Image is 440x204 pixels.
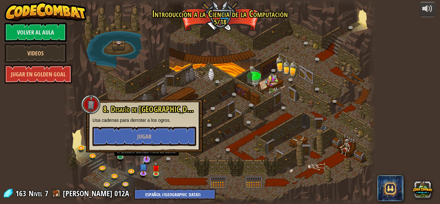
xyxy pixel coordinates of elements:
[92,117,196,123] p: Usa cadenas para derrotar a los ogros.
[419,2,435,17] button: Ajustar el volúmen
[29,188,43,199] span: Nivel
[5,64,72,84] a: Jugar en Golden Goal
[139,160,147,174] img: level-banner-unstarted-subscriber.png
[5,2,87,21] img: CodeCombat - Learn how to code by playing a game
[137,132,151,141] span: Jugar
[5,44,67,63] a: Videos
[5,23,67,42] a: Volver al aula
[152,162,160,174] img: level-banner-unstarted.png
[92,127,196,146] button: Jugar
[63,188,131,199] a: [PERSON_NAME] 012A
[15,188,28,199] span: 163
[45,188,48,199] span: 7
[103,104,247,115] span: 8. Desafío de [GEOGRAPHIC_DATA]. Pasos peligrosos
